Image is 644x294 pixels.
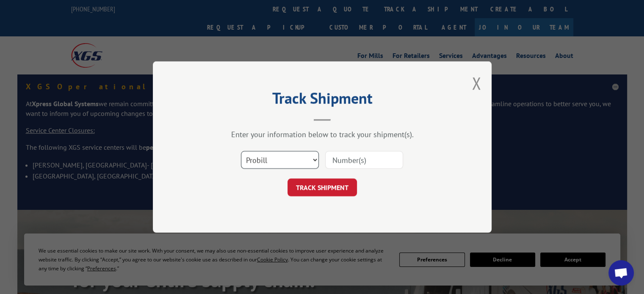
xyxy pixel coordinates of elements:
[608,260,634,286] a: Open chat
[472,72,481,94] button: Close modal
[195,92,449,108] h2: Track Shipment
[325,151,403,169] input: Number(s)
[195,129,449,139] div: Enter your information below to track your shipment(s).
[287,179,357,196] button: TRACK SHIPMENT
